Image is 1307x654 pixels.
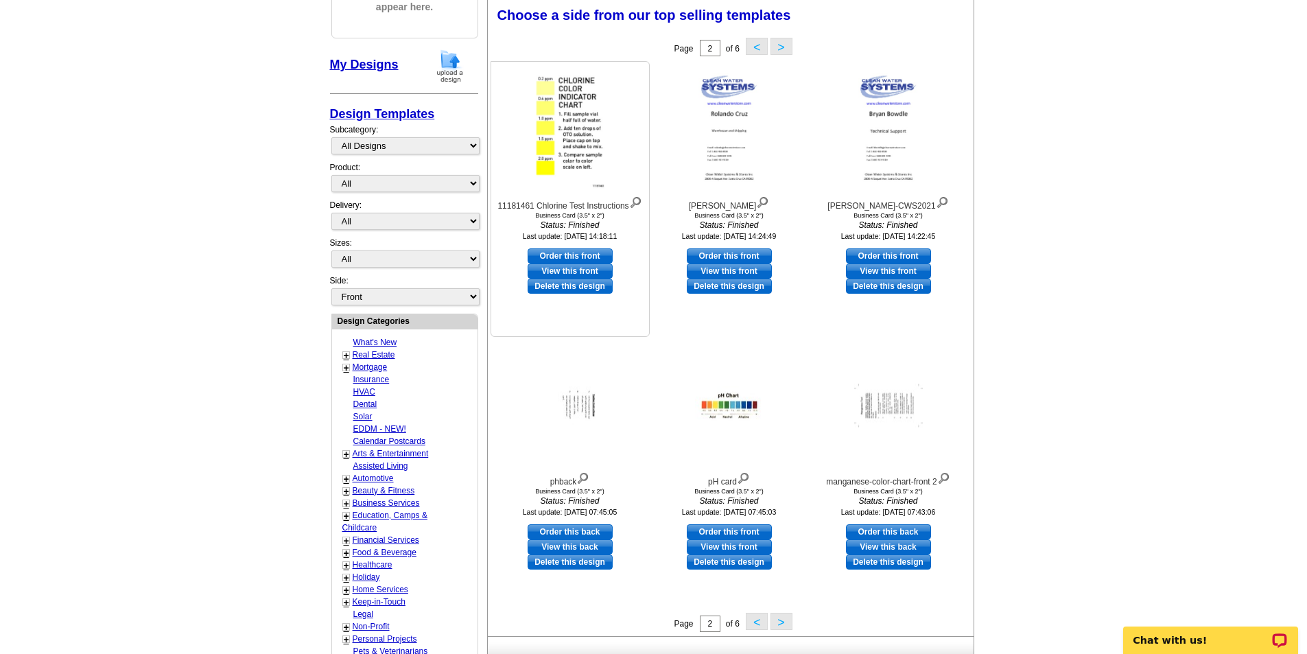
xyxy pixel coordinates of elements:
a: Business Services [353,498,420,508]
img: view design details [937,469,950,484]
img: upload-design [432,49,468,84]
button: > [770,613,792,630]
a: View this front [846,264,931,279]
a: + [344,498,349,509]
a: use this design [846,524,931,539]
div: Delivery: [330,199,478,237]
a: What's New [353,338,397,347]
img: view design details [737,469,750,484]
img: Rolando-Cruz-Espitia [694,68,764,191]
a: + [344,474,349,484]
a: Financial Services [353,535,419,545]
a: + [344,634,349,645]
img: Bryan-Bowdle-CWS2021 [853,68,923,191]
a: + [344,597,349,608]
i: Status: Finished [495,219,646,231]
i: Status: Finished [654,495,805,507]
div: [PERSON_NAME] [654,194,805,212]
img: view design details [936,194,949,209]
i: Status: Finished [495,495,646,507]
a: Insurance [353,375,390,384]
a: Arts & Entertainment [353,449,429,458]
div: Product: [330,161,478,199]
a: Holiday [353,572,380,582]
a: + [344,362,349,373]
div: Side: [330,275,478,307]
a: Healthcare [353,560,392,570]
a: + [344,486,349,497]
div: Business Card (3.5" x 2") [654,488,805,495]
div: Subcategory: [330,124,478,161]
span: of 6 [726,619,740,629]
a: use this design [528,524,613,539]
a: Keep-in-Touch [353,597,405,607]
i: Status: Finished [813,219,964,231]
span: Choose a side from our top selling templates [497,8,791,23]
div: Business Card (3.5" x 2") [495,212,646,219]
a: Solar [353,412,373,421]
a: + [344,585,349,596]
div: Business Card (3.5" x 2") [813,488,964,495]
i: Status: Finished [813,495,964,507]
a: Education, Camps & Childcare [342,511,427,533]
img: view design details [576,469,589,484]
a: + [344,449,349,460]
div: phback [495,469,646,488]
span: Page [674,619,693,629]
div: Business Card (3.5" x 2") [654,212,805,219]
a: Delete this design [528,554,613,570]
img: view design details [756,194,769,209]
small: Last update: [DATE] 14:22:45 [841,232,936,240]
a: + [344,572,349,583]
a: Food & Beverage [353,548,416,557]
span: of 6 [726,44,740,54]
a: EDDM - NEW! [353,424,406,434]
img: view design details [629,194,642,209]
a: + [344,511,349,522]
a: + [344,535,349,546]
a: View this front [687,539,772,554]
a: use this design [687,248,772,264]
a: use this design [846,248,931,264]
div: manganese-color-chart-front 2 [813,469,964,488]
a: Delete this design [528,279,613,294]
iframe: LiveChat chat widget [1114,611,1307,654]
a: View this back [846,539,931,554]
div: Sizes: [330,237,478,275]
a: View this front [687,264,772,279]
a: Beauty & Fitness [353,486,415,495]
div: 11181461 Chlorine Test Instructions [495,194,646,212]
button: < [746,38,768,55]
a: HVAC [353,387,375,397]
div: pH card [654,469,805,488]
img: manganese-color-chart-front 2 [854,384,923,428]
a: Dental [353,399,377,409]
a: View this front [528,264,613,279]
a: Delete this design [687,554,772,570]
a: Personal Projects [353,634,417,644]
small: Last update: [DATE] 07:43:06 [841,508,936,516]
div: [PERSON_NAME]-CWS2021 [813,194,964,212]
a: Delete this design [687,279,772,294]
a: + [344,622,349,633]
a: My Designs [330,58,399,71]
img: 11181461 Chlorine Test Instructions [531,68,609,191]
div: Design Categories [332,314,478,327]
small: Last update: [DATE] 14:18:11 [523,232,617,240]
a: + [344,350,349,361]
button: > [770,38,792,55]
a: Real Estate [353,350,395,360]
a: View this back [528,539,613,554]
span: Page [674,44,693,54]
small: Last update: [DATE] 14:24:49 [682,232,777,240]
a: Design Templates [330,107,435,121]
div: Business Card (3.5" x 2") [495,488,646,495]
a: use this design [687,524,772,539]
a: Calendar Postcards [353,436,425,446]
a: Home Services [353,585,408,594]
a: use this design [528,248,613,264]
a: + [344,560,349,571]
img: pH card [695,386,764,425]
div: Business Card (3.5" x 2") [813,212,964,219]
